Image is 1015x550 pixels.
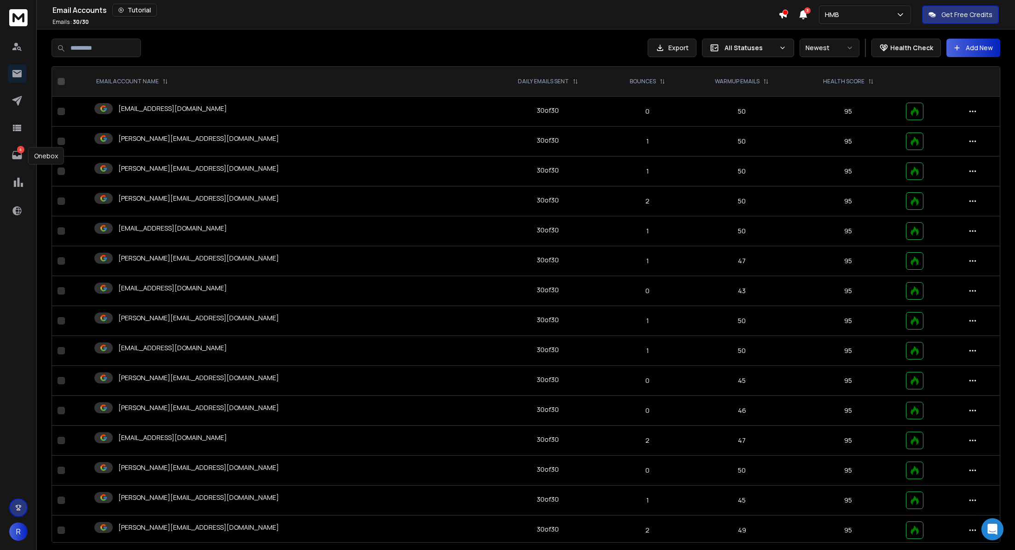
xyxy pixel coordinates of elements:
p: HMB [825,10,843,19]
td: 45 [687,486,796,515]
p: 4 [17,146,24,153]
div: 30 of 30 [537,315,559,324]
td: 95 [796,366,900,396]
div: 30 of 30 [537,405,559,414]
p: 1 [613,346,682,355]
td: 95 [796,97,900,127]
td: 43 [687,276,796,306]
td: 95 [796,396,900,426]
p: 0 [613,286,682,295]
div: 30 of 30 [537,136,559,145]
td: 95 [796,216,900,246]
p: 1 [613,167,682,176]
td: 50 [687,156,796,186]
td: 50 [687,456,796,486]
div: 30 of 30 [537,435,559,444]
p: BOUNCES [630,78,656,85]
div: Open Intercom Messenger [981,518,1003,540]
p: [PERSON_NAME][EMAIL_ADDRESS][DOMAIN_NAME] [118,463,279,472]
div: 30 of 30 [537,196,559,205]
p: [PERSON_NAME][EMAIL_ADDRESS][DOMAIN_NAME] [118,254,279,263]
div: 30 of 30 [537,465,559,474]
p: [PERSON_NAME][EMAIL_ADDRESS][DOMAIN_NAME] [118,493,279,502]
td: 95 [796,515,900,545]
td: 50 [687,336,796,366]
div: 30 of 30 [537,166,559,175]
p: HEALTH SCORE [823,78,864,85]
div: 30 of 30 [537,525,559,534]
td: 47 [687,426,796,456]
td: 95 [796,456,900,486]
td: 95 [796,486,900,515]
p: [PERSON_NAME][EMAIL_ADDRESS][DOMAIN_NAME] [118,313,279,323]
div: Email Accounts [52,4,778,17]
p: [PERSON_NAME][EMAIL_ADDRESS][DOMAIN_NAME] [118,134,279,143]
p: 2 [613,436,682,445]
td: 95 [796,426,900,456]
button: R [9,522,28,541]
p: [PERSON_NAME][EMAIL_ADDRESS][DOMAIN_NAME] [118,403,279,412]
p: WARMUP EMAILS [715,78,760,85]
div: 30 of 30 [537,345,559,354]
td: 95 [796,336,900,366]
div: 30 of 30 [537,226,559,235]
button: Export [648,39,696,57]
td: 95 [796,186,900,216]
div: 30 of 30 [537,495,559,504]
div: 30 of 30 [537,285,559,295]
td: 95 [796,306,900,336]
td: 50 [687,306,796,336]
td: 95 [796,156,900,186]
button: Get Free Credits [922,6,999,24]
td: 95 [796,276,900,306]
td: 45 [687,366,796,396]
p: [PERSON_NAME][EMAIL_ADDRESS][DOMAIN_NAME] [118,523,279,532]
p: [EMAIL_ADDRESS][DOMAIN_NAME] [118,343,227,353]
td: 50 [687,186,796,216]
p: 1 [613,226,682,236]
p: 0 [613,466,682,475]
p: 2 [613,526,682,535]
div: 30 of 30 [537,375,559,384]
p: 1 [613,256,682,266]
p: DAILY EMAILS SENT [518,78,569,85]
p: 1 [613,137,682,146]
div: Onebox [28,147,64,165]
td: 95 [796,246,900,276]
p: Emails : [52,18,89,26]
div: 30 of 30 [537,106,559,115]
div: EMAIL ACCOUNT NAME [96,78,168,85]
p: Get Free Credits [941,10,992,19]
p: 0 [613,406,682,415]
p: [EMAIL_ADDRESS][DOMAIN_NAME] [118,433,227,442]
p: [PERSON_NAME][EMAIL_ADDRESS][DOMAIN_NAME] [118,194,279,203]
p: 2 [613,197,682,206]
span: 3 [804,7,811,14]
a: 4 [8,146,26,164]
button: Add New [946,39,1000,57]
td: 50 [687,127,796,156]
td: 50 [687,97,796,127]
button: Health Check [871,39,941,57]
td: 95 [796,127,900,156]
span: 30 / 30 [73,18,89,26]
p: 1 [613,316,682,325]
p: 0 [613,107,682,116]
p: [EMAIL_ADDRESS][DOMAIN_NAME] [118,284,227,293]
td: 46 [687,396,796,426]
td: 50 [687,216,796,246]
p: All Statuses [725,43,775,52]
div: 30 of 30 [537,255,559,265]
td: 49 [687,515,796,545]
p: [PERSON_NAME][EMAIL_ADDRESS][DOMAIN_NAME] [118,373,279,382]
p: 1 [613,496,682,505]
button: Tutorial [112,4,157,17]
button: Newest [800,39,859,57]
p: Health Check [890,43,933,52]
td: 47 [687,246,796,276]
p: [EMAIL_ADDRESS][DOMAIN_NAME] [118,224,227,233]
p: [PERSON_NAME][EMAIL_ADDRESS][DOMAIN_NAME] [118,164,279,173]
p: [EMAIL_ADDRESS][DOMAIN_NAME] [118,104,227,113]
